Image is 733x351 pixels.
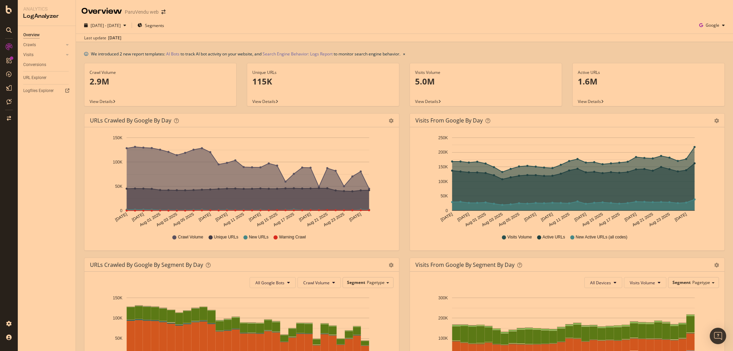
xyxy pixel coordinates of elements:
svg: A chart. [90,133,394,228]
text: Aug 17 2025 [598,212,621,227]
text: Aug 11 2025 [222,212,245,227]
div: Active URLs [578,69,719,76]
text: 150K [113,135,122,140]
svg: A chart. [415,133,719,228]
button: close banner [401,49,407,59]
div: Last update [84,35,121,41]
button: Google [696,20,728,31]
span: All Google Bots [255,280,284,286]
span: View Details [578,99,601,104]
text: [DATE] [198,212,212,222]
a: Overview [23,31,71,39]
p: 115K [252,76,394,87]
div: gear [389,263,394,268]
div: Overview [23,31,40,39]
text: 100K [438,179,448,184]
text: Aug 01 2025 [139,212,161,227]
text: [DATE] [624,212,637,222]
text: [DATE] [456,212,470,222]
text: Aug 15 2025 [581,212,604,227]
a: Visits [23,51,64,58]
a: Search Engine Behavior: Logs Report [263,50,333,57]
button: Visits Volume [624,277,666,288]
div: Crawl Volume [90,69,231,76]
text: Aug 15 2025 [256,212,278,227]
div: Analytics [23,5,70,12]
div: Visits from Google by day [415,117,483,124]
a: URL Explorer [23,74,71,81]
div: URLs Crawled by Google By Segment By Day [90,261,203,268]
div: Logfiles Explorer [23,87,54,94]
span: New URLs [249,234,268,240]
a: Conversions [23,61,71,68]
div: arrow-right-arrow-left [161,10,165,14]
div: Visits Volume [415,69,557,76]
text: [DATE] [440,212,453,222]
button: [DATE] - [DATE] [81,20,129,31]
text: 50K [115,336,122,341]
p: 1.6M [578,76,719,87]
text: [DATE] [523,212,537,222]
text: 50K [115,184,122,189]
span: Visits Volume [507,234,532,240]
text: Aug 11 2025 [548,212,570,227]
div: Visits [23,51,34,58]
text: 0 [445,208,448,213]
div: We introduced 2 new report templates: to track AI bot activity on your website, and to monitor se... [91,50,400,57]
text: Aug 23 2025 [323,212,345,227]
text: 100K [113,316,122,321]
span: Visits Volume [630,280,655,286]
span: Pagetype [367,279,385,285]
span: View Details [90,99,113,104]
text: [DATE] [674,212,688,222]
div: Unique URLs [252,69,394,76]
text: [DATE] [574,212,587,222]
div: Visits from Google By Segment By Day [415,261,515,268]
button: Crawl Volume [297,277,341,288]
text: 200K [438,150,448,155]
span: Crawl Volume [178,234,203,240]
text: Aug 01 2025 [464,212,487,227]
text: [DATE] [298,212,312,222]
span: View Details [252,99,276,104]
text: 0 [120,208,122,213]
text: Aug 03 2025 [481,212,504,227]
a: AI Bots [166,50,179,57]
span: Segment [347,279,365,285]
text: [DATE] [114,212,128,222]
text: Aug 21 2025 [306,212,329,227]
span: View Details [415,99,438,104]
text: 100K [438,336,448,341]
text: 150K [438,165,448,169]
div: URL Explorer [23,74,46,81]
text: Aug 23 2025 [648,212,671,227]
text: Aug 21 2025 [631,212,654,227]
text: [DATE] [215,212,228,222]
p: 2.9M [90,76,231,87]
div: [DATE] [108,35,121,41]
span: New Active URLs (all codes) [576,234,627,240]
text: 300K [438,296,448,300]
text: [DATE] [248,212,262,222]
text: Aug 03 2025 [156,212,178,227]
span: Segment [672,279,691,285]
span: Unique URLs [214,234,238,240]
text: 150K [113,296,122,300]
button: All Google Bots [250,277,296,288]
button: All Devices [584,277,622,288]
div: ParuVendu web [125,9,159,15]
text: 100K [113,160,122,165]
div: gear [714,263,719,268]
span: [DATE] - [DATE] [91,23,121,28]
text: Aug 17 2025 [272,212,295,227]
text: [DATE] [540,212,554,222]
text: Aug 05 2025 [498,212,520,227]
text: 250K [438,135,448,140]
div: gear [389,118,394,123]
a: Logfiles Explorer [23,87,71,94]
div: Crawls [23,41,36,49]
button: Segments [135,20,167,31]
text: 200K [438,316,448,321]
